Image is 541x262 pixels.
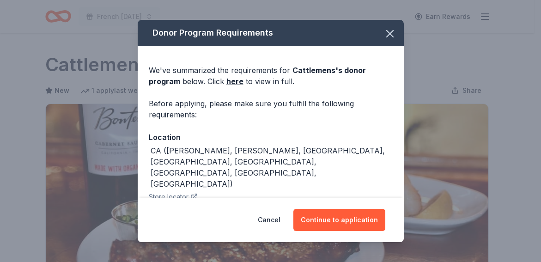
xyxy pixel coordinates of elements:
[293,209,385,231] button: Continue to application
[258,209,280,231] button: Cancel
[149,131,393,143] div: Location
[149,98,393,120] div: Before applying, please make sure you fulfill the following requirements:
[151,145,393,189] div: CA ([PERSON_NAME], [PERSON_NAME], [GEOGRAPHIC_DATA], [GEOGRAPHIC_DATA], [GEOGRAPHIC_DATA], [GEOGR...
[149,191,198,202] button: Store locator
[138,20,404,46] div: Donor Program Requirements
[226,76,243,87] a: here
[149,65,393,87] div: We've summarized the requirements for below. Click to view in full.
